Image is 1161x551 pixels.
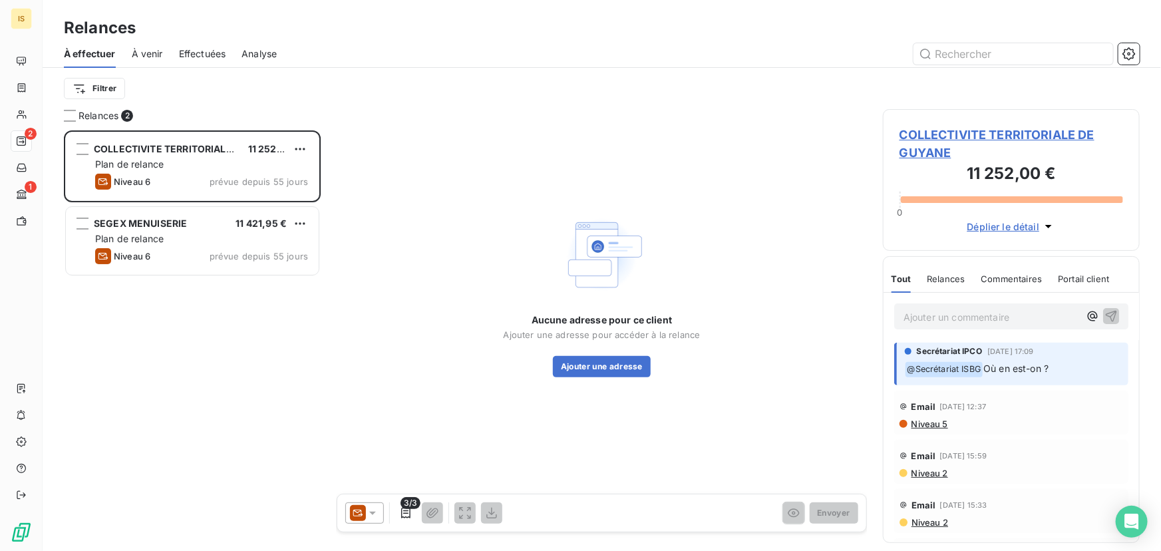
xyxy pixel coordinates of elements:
span: @ Secrétariat ISBG [906,362,983,377]
span: Déplier le détail [967,220,1040,234]
span: Aucune adresse pour ce client [532,313,672,327]
span: 11 252,00 € [248,143,301,154]
span: COLLECTIVITE TERRITORIALE DE GUYANE [94,143,289,154]
h3: 11 252,00 € [900,162,1123,188]
span: Où en est-on ? [983,363,1049,374]
span: À venir [132,47,163,61]
button: Ajouter une adresse [553,356,651,377]
span: Commentaires [981,274,1043,284]
span: Analyse [242,47,277,61]
span: Plan de relance [95,233,164,244]
span: Tout [892,274,912,284]
span: 3/3 [401,497,420,509]
span: [DATE] 12:37 [940,403,987,411]
span: Email [912,500,936,510]
span: prévue depuis 55 jours [210,176,308,187]
span: SEGEX MENUISERIE [94,218,187,229]
span: 1 [25,181,37,193]
span: Niveau 5 [910,419,948,429]
img: Logo LeanPay [11,522,32,543]
button: Déplier le détail [963,219,1060,234]
button: Envoyer [810,502,858,524]
span: Ajouter une adresse pour accéder à la relance [504,329,701,340]
span: Relances [927,274,965,284]
span: prévue depuis 55 jours [210,251,308,262]
span: Niveau 2 [910,517,948,528]
span: [DATE] 15:33 [940,501,987,509]
span: À effectuer [64,47,116,61]
span: 0 [898,207,903,218]
h3: Relances [64,16,136,40]
span: Email [912,401,936,412]
div: Open Intercom Messenger [1116,506,1148,538]
span: 2 [25,128,37,140]
span: Niveau 2 [910,468,948,478]
button: Filtrer [64,78,125,99]
span: [DATE] 17:09 [987,347,1034,355]
span: [DATE] 15:59 [940,452,987,460]
span: Niveau 6 [114,176,150,187]
span: Niveau 6 [114,251,150,262]
span: Effectuées [179,47,226,61]
div: IS [11,8,32,29]
span: Secrétariat IPCO [917,345,982,357]
span: COLLECTIVITE TERRITORIALE DE GUYANE [900,126,1123,162]
span: 2 [121,110,133,122]
input: Rechercher [913,43,1113,65]
span: Portail client [1058,274,1109,284]
span: Plan de relance [95,158,164,170]
span: Relances [79,109,118,122]
img: Empty state [560,212,645,297]
span: 11 421,95 € [236,218,287,229]
div: grid [64,130,321,551]
span: Email [912,451,936,461]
